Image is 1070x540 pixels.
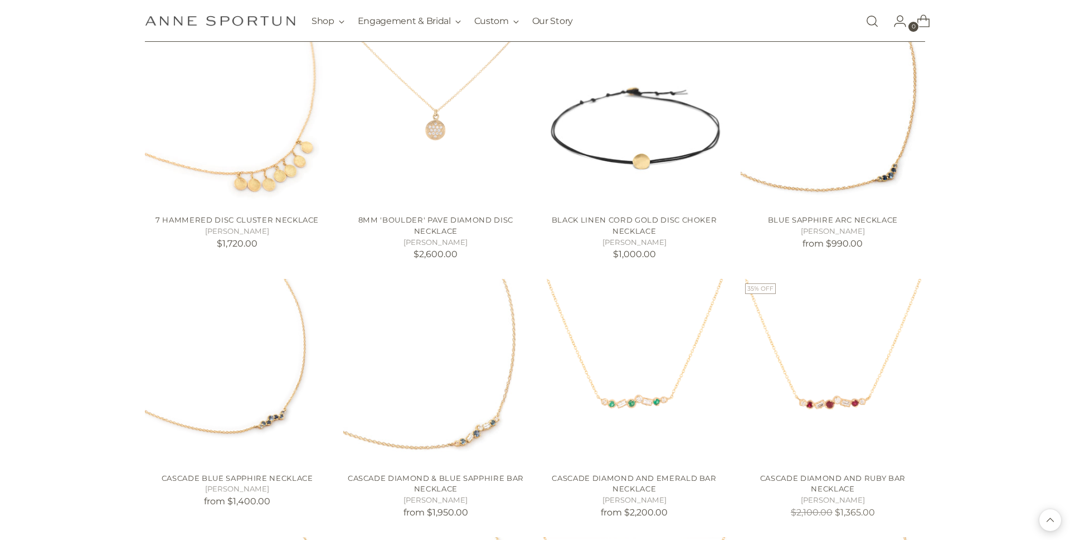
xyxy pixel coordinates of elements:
a: 7 Hammered Disc Cluster Necklace [145,21,329,206]
button: Custom [474,9,519,33]
a: 8mm 'Boulder' Pave Diamond Disc Necklace [358,215,513,235]
a: Cascade Blue Sapphire Necklace [145,279,329,464]
span: $2,600.00 [414,249,458,259]
img: Small Graduated Blue Sapphire Necklace - Anne Sportun Fine Jewellery [741,21,925,206]
a: Blue Sapphire Arc Necklace [768,215,898,224]
h5: [PERSON_NAME] [343,495,528,506]
h5: [PERSON_NAME] [542,495,727,506]
a: Cascade Diamond And Emerald Bar Necklace [542,279,727,464]
img: Cascade Blue Sapphire Necklace - Anne Sportun Fine Jewellery [145,279,329,464]
button: Back to top [1039,509,1061,531]
a: Black Linen Cord Gold Disc Choker Necklace [542,21,727,206]
a: Cascade Blue Sapphire Necklace [162,474,313,483]
a: Cascade Diamond And Emerald Bar Necklace [552,474,716,494]
span: $1,365.00 [835,507,875,518]
h5: [PERSON_NAME] [542,237,727,248]
span: $1,000.00 [613,249,656,259]
a: Open search modal [861,10,883,32]
img: Black Linen Cord Gold Disc Choker Necklace - Anne Sportun Fine Jewellery [542,21,727,206]
a: Anne Sportun Fine Jewellery [145,16,295,26]
span: 0 [908,22,918,32]
a: Cascade Diamond And Ruby Bar Necklace [760,474,906,494]
a: Black Linen Cord Gold Disc Choker Necklace [552,215,717,235]
a: Blue Sapphire Arc Necklace [741,21,925,206]
a: Our Story [532,9,573,33]
h5: [PERSON_NAME] [145,226,329,237]
h5: [PERSON_NAME] [741,226,925,237]
p: from $990.00 [741,237,925,250]
img: Cascade Diamond And Blue Sapphire Bar Necklace - Anne Sportun Fine Jewellery [343,279,528,464]
h5: [PERSON_NAME] [343,237,528,248]
p: from $1,950.00 [343,506,528,519]
a: Cascade Diamond & Blue Sapphire Bar Necklace [348,474,524,494]
a: Cascade Diamond And Ruby Bar Necklace [741,279,925,464]
p: from $1,400.00 [145,495,329,508]
button: Shop [312,9,344,33]
span: $1,720.00 [217,238,257,249]
h5: [PERSON_NAME] [741,495,925,506]
h5: [PERSON_NAME] [145,484,329,495]
a: 8mm 'Boulder' Pave Diamond Disc Necklace [343,21,528,206]
a: Cascade Diamond & Blue Sapphire Bar Necklace [343,279,528,464]
img: 7 Hammered Disc Cluster Necklace - Anne Sportun Fine Jewellery [145,21,329,206]
a: 7 Hammered Disc Cluster Necklace [155,215,319,224]
p: from $2,200.00 [542,506,727,519]
a: Go to the account page [884,10,907,32]
button: Engagement & Bridal [358,9,461,33]
a: Open cart modal [908,10,930,32]
s: $2,100.00 [791,507,833,518]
